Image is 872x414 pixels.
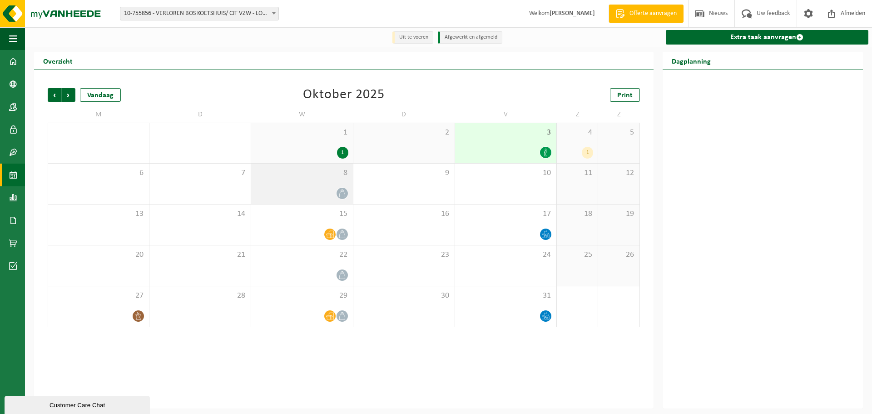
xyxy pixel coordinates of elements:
[120,7,279,20] span: 10-755856 - VERLOREN BOS KOETSHUIS/ CJT VZW - LOKEREN
[460,209,552,219] span: 17
[358,250,450,260] span: 23
[154,250,246,260] span: 21
[256,250,348,260] span: 22
[80,88,121,102] div: Vandaag
[62,88,75,102] span: Volgende
[610,88,640,102] a: Print
[609,5,684,23] a: Offerte aanvragen
[603,209,634,219] span: 19
[149,106,251,123] td: D
[603,128,634,138] span: 5
[353,106,455,123] td: D
[603,168,634,178] span: 12
[256,209,348,219] span: 15
[5,394,152,414] iframe: chat widget
[598,106,639,123] td: Z
[53,250,144,260] span: 20
[358,168,450,178] span: 9
[582,147,593,159] div: 1
[358,209,450,219] span: 16
[154,291,246,301] span: 28
[256,128,348,138] span: 1
[460,291,552,301] span: 31
[603,250,634,260] span: 26
[154,168,246,178] span: 7
[256,291,348,301] span: 29
[48,88,61,102] span: Vorige
[256,168,348,178] span: 8
[666,30,868,45] a: Extra taak aanvragen
[561,209,593,219] span: 18
[617,92,633,99] span: Print
[392,31,433,44] li: Uit te voeren
[627,9,679,18] span: Offerte aanvragen
[48,106,149,123] td: M
[455,106,557,123] td: V
[663,52,720,70] h2: Dagplanning
[53,291,144,301] span: 27
[53,168,144,178] span: 6
[460,168,552,178] span: 10
[460,250,552,260] span: 24
[438,31,502,44] li: Afgewerkt en afgemeld
[358,128,450,138] span: 2
[561,168,593,178] span: 11
[561,128,593,138] span: 4
[53,209,144,219] span: 13
[460,128,552,138] span: 3
[550,10,595,17] strong: [PERSON_NAME]
[358,291,450,301] span: 30
[303,88,385,102] div: Oktober 2025
[561,250,593,260] span: 25
[154,209,246,219] span: 14
[34,52,82,70] h2: Overzicht
[337,147,348,159] div: 1
[251,106,353,123] td: W
[120,7,278,20] span: 10-755856 - VERLOREN BOS KOETSHUIS/ CJT VZW - LOKEREN
[557,106,598,123] td: Z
